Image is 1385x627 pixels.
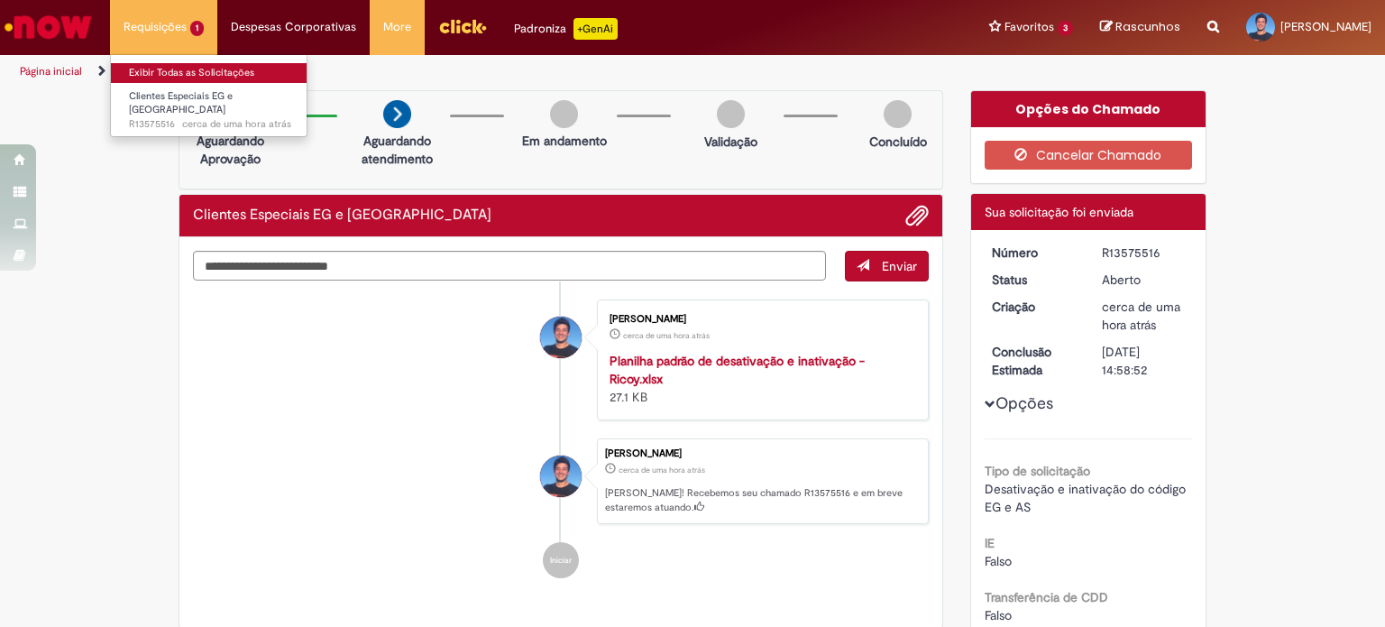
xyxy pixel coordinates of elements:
[540,317,582,358] div: Guilherme Lobato Baptista
[619,465,705,475] span: cerca de uma hora atrás
[985,589,1108,605] b: Transferência de CDD
[193,438,929,525] li: Guilherme Lobato Baptista
[187,132,274,168] p: Aguardando Aprovação
[717,100,745,128] img: img-circle-grey.png
[623,330,710,341] time: 29/09/2025 09:58:04
[605,486,919,514] p: [PERSON_NAME]! Recebemos seu chamado R13575516 e em breve estaremos atuando.
[971,91,1206,127] div: Opções do Chamado
[605,448,919,459] div: [PERSON_NAME]
[193,251,826,281] textarea: Digite sua mensagem aqui...
[619,465,705,475] time: 29/09/2025 09:58:52
[1102,343,1186,379] div: [DATE] 14:58:52
[985,535,995,551] b: IE
[438,13,487,40] img: click_logo_yellow_360x200.png
[190,21,204,36] span: 1
[610,314,910,325] div: [PERSON_NAME]
[14,55,910,88] ul: Trilhas de página
[985,481,1189,515] span: Desativação e inativação do código EG e AS
[882,258,917,274] span: Enviar
[514,18,618,40] div: Padroniza
[985,463,1090,479] b: Tipo de solicitação
[129,89,233,117] span: Clientes Especiais EG e [GEOGRAPHIC_DATA]
[111,87,309,125] a: Aberto R13575516 : Clientes Especiais EG e AS
[383,18,411,36] span: More
[704,133,757,151] p: Validação
[2,9,95,45] img: ServiceNow
[129,117,291,132] span: R13575516
[124,18,187,36] span: Requisições
[573,18,618,40] p: +GenAi
[1102,299,1180,333] time: 29/09/2025 09:58:52
[978,271,1089,289] dt: Status
[20,64,82,78] a: Página inicial
[845,251,929,281] button: Enviar
[985,141,1193,170] button: Cancelar Chamado
[978,244,1089,262] dt: Número
[1102,244,1186,262] div: R13575516
[610,353,865,387] a: Planilha padrão de desativação e inativação - Ricoy.xlsx
[193,207,491,224] h2: Clientes Especiais EG e AS Histórico de tíquete
[1115,18,1180,35] span: Rascunhos
[383,100,411,128] img: arrow-next.png
[353,132,441,168] p: Aguardando atendimento
[182,117,291,131] time: 29/09/2025 09:58:54
[111,63,309,83] a: Exibir Todas as Solicitações
[193,281,929,597] ul: Histórico de tíquete
[540,456,582,497] div: Guilherme Lobato Baptista
[1058,21,1073,36] span: 3
[985,607,1012,623] span: Falso
[231,18,356,36] span: Despesas Corporativas
[1280,19,1371,34] span: [PERSON_NAME]
[623,330,710,341] span: cerca de uma hora atrás
[985,204,1133,220] span: Sua solicitação foi enviada
[884,100,912,128] img: img-circle-grey.png
[1102,298,1186,334] div: 29/09/2025 09:58:52
[869,133,927,151] p: Concluído
[1102,299,1180,333] span: cerca de uma hora atrás
[1100,19,1180,36] a: Rascunhos
[522,132,607,150] p: Em andamento
[182,117,291,131] span: cerca de uma hora atrás
[978,298,1089,316] dt: Criação
[985,553,1012,569] span: Falso
[1102,271,1186,289] div: Aberto
[905,204,929,227] button: Adicionar anexos
[1004,18,1054,36] span: Favoritos
[978,343,1089,379] dt: Conclusão Estimada
[110,54,307,137] ul: Requisições
[550,100,578,128] img: img-circle-grey.png
[610,352,910,406] div: 27.1 KB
